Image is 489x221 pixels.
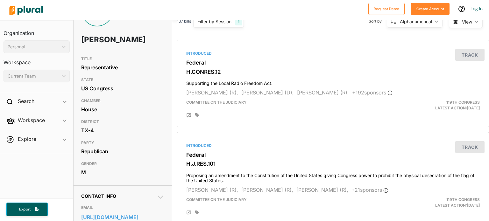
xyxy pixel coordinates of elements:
[81,204,165,211] h3: EMAIL
[81,147,165,156] div: Republican
[81,160,165,168] h3: GENDER
[81,84,165,93] div: US Congress
[296,187,348,193] span: [PERSON_NAME] (R),
[351,187,388,193] span: + 21 sponsor s
[186,187,238,193] span: [PERSON_NAME] (R),
[186,59,480,66] h3: Federal
[352,89,393,96] span: + 192 sponsor s
[384,197,485,208] div: Latest Action: [DATE]
[411,3,450,15] button: Create Account
[455,49,485,61] button: Track
[177,18,191,24] span: 137 bills
[368,3,405,15] button: Request Demo
[81,76,165,84] h3: STATE
[81,97,165,105] h3: CHAMBER
[81,55,165,63] h3: TITLE
[411,5,450,12] a: Create Account
[186,143,480,148] div: Introduced
[8,44,59,50] div: Personal
[462,18,472,25] span: View
[81,193,116,199] span: Contact Info
[241,89,294,96] span: [PERSON_NAME] (D),
[186,51,480,56] div: Introduced
[81,139,165,147] h3: PARTY
[186,152,480,158] h3: Federal
[369,18,387,24] span: Sort by
[186,170,480,184] h4: Proposing an amendment to the Constitution of the United States giving Congress power to prohibit...
[15,207,35,212] span: Export
[81,63,165,72] div: Representative
[400,18,432,25] div: Alphanumerical
[446,100,480,105] span: 119th Congress
[186,78,480,86] h4: Supporting the Local Radio Freedom Act.
[195,210,199,215] div: Add tags
[297,89,349,96] span: [PERSON_NAME] (R),
[384,100,485,111] div: Latest Action: [DATE]
[186,210,191,215] div: Add Position Statement
[241,187,293,193] span: [PERSON_NAME] (R),
[81,168,165,177] div: M
[81,30,131,49] h1: [PERSON_NAME]
[81,118,165,126] h3: DISTRICT
[368,5,405,12] a: Request Demo
[471,6,483,11] a: Log In
[186,100,247,105] span: Committee on the Judiciary
[455,141,485,153] button: Track
[81,126,165,135] div: TX-4
[186,197,247,202] span: Committee on the Judiciary
[4,53,70,67] h3: Workspace
[235,17,242,25] div: 1
[197,18,231,25] div: Filter by Session
[186,161,480,167] h3: H.J.RES.101
[186,69,480,75] h3: H.CONRES.12
[446,197,480,202] span: 119th Congress
[186,89,238,96] span: [PERSON_NAME] (R),
[8,73,59,79] div: Current Team
[6,203,48,216] button: Export
[195,113,199,117] div: Add tags
[18,98,34,105] h2: Search
[81,105,165,114] div: House
[4,24,70,38] h3: Organization
[186,113,191,118] div: Add Position Statement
